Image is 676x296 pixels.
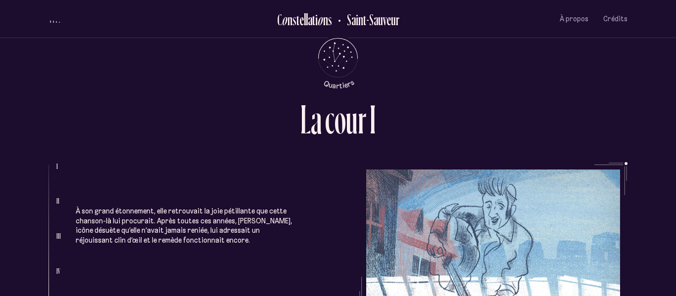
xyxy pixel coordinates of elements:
[76,207,297,245] p: À son grand étonnement, elle retrouvait la joie pétillante que cette chanson-là lui procurait. Ap...
[315,11,318,28] div: i
[309,38,367,89] button: Retour au menu principal
[560,15,588,23] span: À propos
[323,11,328,28] div: n
[322,78,355,90] tspan: Quartiers
[288,11,292,28] div: n
[299,11,304,28] div: e
[346,99,358,140] div: u
[304,11,306,28] div: l
[48,14,61,24] button: volume audio
[56,267,60,275] span: IV
[308,11,312,28] div: a
[328,11,332,28] div: s
[325,99,335,140] div: c
[282,11,288,28] div: o
[603,15,628,23] span: Crédits
[292,11,296,28] div: s
[312,11,315,28] div: t
[317,11,323,28] div: o
[332,11,399,27] button: Retour au Quartier
[311,99,322,140] div: a
[339,11,399,28] h2: Saint-Sauveur
[603,7,628,31] button: Crédits
[560,7,588,31] button: À propos
[296,11,299,28] div: t
[358,99,366,140] div: r
[300,99,311,140] div: L
[335,99,346,140] div: o
[306,11,308,28] div: l
[56,197,59,205] span: II
[277,11,282,28] div: C
[56,162,58,170] span: I
[56,232,61,240] span: III
[370,99,376,140] div: I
